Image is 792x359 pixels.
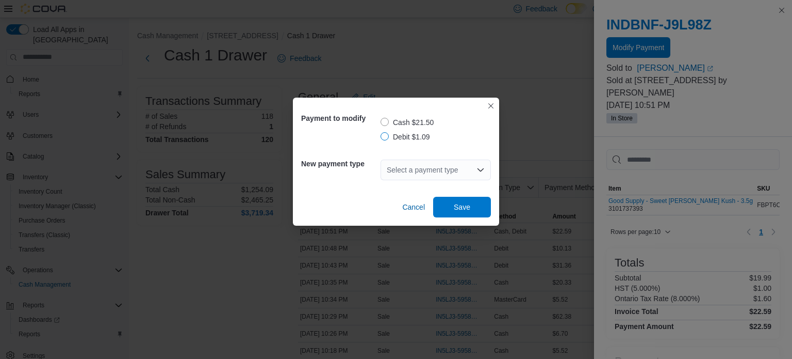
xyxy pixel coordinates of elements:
h5: New payment type [301,153,378,174]
button: Closes this modal window [485,100,497,112]
button: Open list of options [476,166,485,174]
input: Accessible screen reader label [387,164,388,176]
label: Debit $1.09 [381,131,430,143]
span: Save [454,202,470,212]
span: Cancel [402,202,425,212]
button: Save [433,197,491,217]
h5: Payment to modify [301,108,378,129]
label: Cash $21.50 [381,116,434,129]
button: Cancel [398,197,429,217]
